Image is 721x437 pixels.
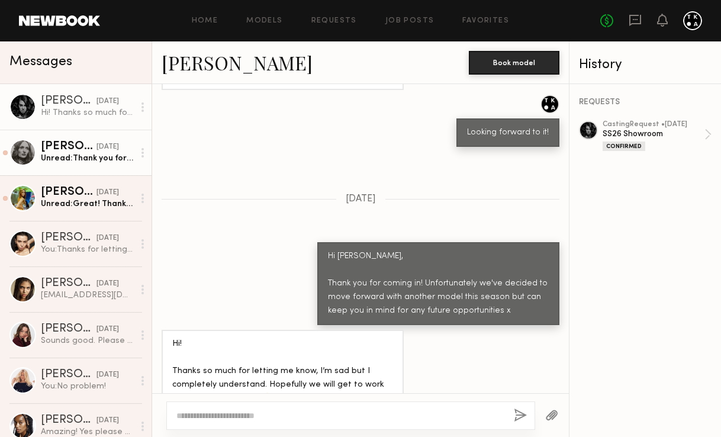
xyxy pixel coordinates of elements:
div: Hi! Thanks so much for letting me know, I’m sad but I completely understand. Hopefully we will ge... [172,338,393,406]
a: Home [192,17,218,25]
div: History [579,58,712,72]
div: REQUESTS [579,98,712,107]
div: [PERSON_NAME] [41,95,96,107]
div: [DATE] [96,233,119,244]
div: [DATE] [96,369,119,381]
button: Book model [469,51,559,75]
div: [PERSON_NAME] [41,414,96,426]
div: [PERSON_NAME] [41,141,96,153]
div: SS26 Showroom [603,128,704,140]
a: Models [246,17,282,25]
div: [PERSON_NAME] [41,278,96,290]
div: [DATE] [96,278,119,290]
div: Unread: Great! Thanks [PERSON_NAME]!! [41,198,134,210]
div: Hi! Thanks so much for letting me know, I’m sad but I completely understand. Hopefully we will ge... [41,107,134,118]
div: [EMAIL_ADDRESS][DOMAIN_NAME] [41,290,134,301]
div: [PERSON_NAME] [41,187,96,198]
div: [DATE] [96,187,119,198]
a: Requests [311,17,357,25]
div: Looking forward to it! [467,126,549,140]
div: Unread: Thank you for letting me know! Yes let’s stay in touch :) [41,153,134,164]
div: You: No problem! [41,381,134,392]
div: [DATE] [96,142,119,153]
div: [PERSON_NAME] [41,232,96,244]
span: Messages [9,55,72,69]
div: Confirmed [603,142,645,151]
a: Favorites [462,17,509,25]
div: casting Request • [DATE] [603,121,704,128]
div: You: Thanks for letting me know [PERSON_NAME]! [41,244,134,255]
div: [PERSON_NAME] [41,369,96,381]
div: Sounds good. Please do, I’d love to work together in the future! [41,335,134,346]
div: [PERSON_NAME] [41,323,96,335]
div: [DATE] [96,96,119,107]
a: Job Posts [385,17,434,25]
a: [PERSON_NAME] [162,50,313,75]
div: Hi [PERSON_NAME], Thank you for coming in! Unfortunately we've decided to move forward with anoth... [328,250,549,318]
div: [DATE] [96,324,119,335]
a: castingRequest •[DATE]SS26 ShowroomConfirmed [603,121,712,151]
a: Book model [469,57,559,67]
span: [DATE] [346,194,376,204]
div: [DATE] [96,415,119,426]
